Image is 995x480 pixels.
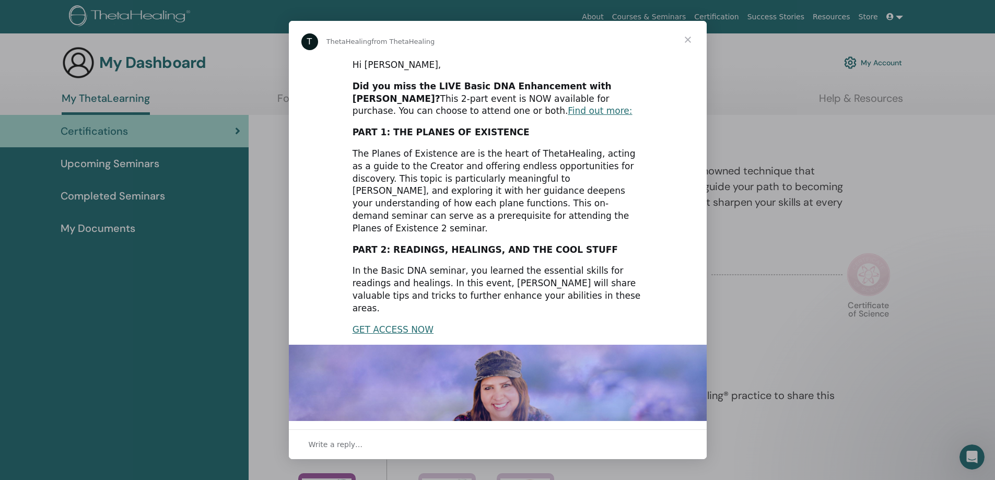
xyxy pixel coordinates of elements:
div: In the Basic DNA seminar, you learned the essential skills for readings and healings. In this eve... [353,265,643,314]
span: ThetaHealing [326,38,372,45]
div: Profile image for ThetaHealing [301,33,318,50]
div: This 2-part event is NOW available for purchase. You can choose to attend one or both. [353,80,643,118]
a: GET ACCESS NOW [353,324,434,335]
b: Did you miss the LIVE Basic DNA Enhancement with [PERSON_NAME]? [353,81,612,104]
b: PART 2: READINGS, HEALINGS, AND THE COOL STUFF [353,244,618,255]
b: PART 1: THE PLANES OF EXISTENCE [353,127,530,137]
span: from ThetaHealing [371,38,435,45]
div: Open conversation and reply [289,429,707,459]
div: Hi [PERSON_NAME], [353,59,643,72]
div: The Planes of Existence are is the heart of ThetaHealing, acting as a guide to the Creator and of... [353,148,643,235]
span: Close [669,21,707,58]
span: Write a reply… [309,438,363,451]
a: Find out more: [568,106,632,116]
